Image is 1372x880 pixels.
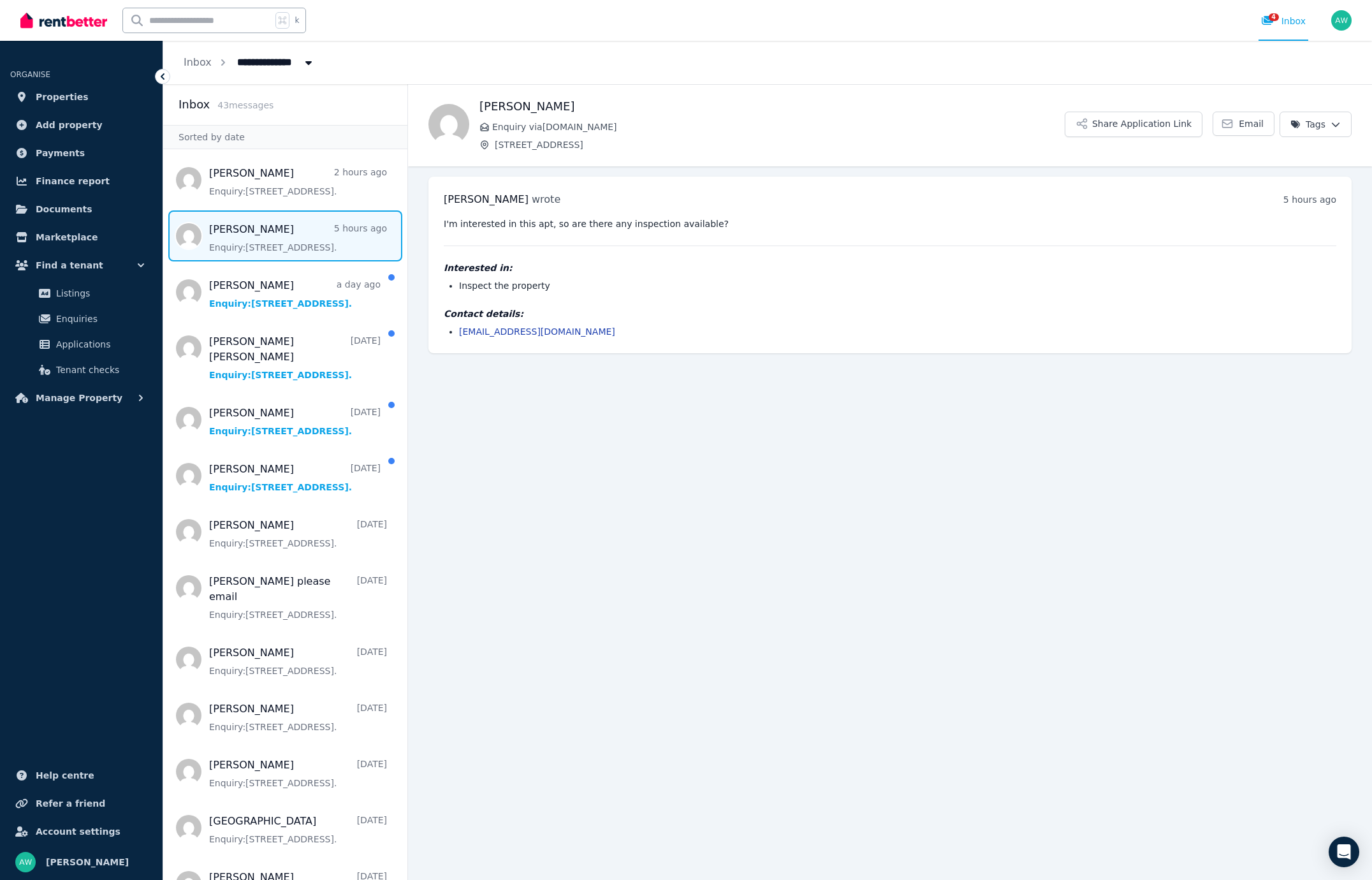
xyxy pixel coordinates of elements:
[15,306,147,332] a: Enquiries
[209,518,387,550] a: [PERSON_NAME][DATE]Enquiry:[STREET_ADDRESS].
[163,125,407,149] div: Sorted by date
[217,100,274,110] span: 43 message s
[36,89,89,105] span: Properties
[10,253,152,278] button: Find a tenant
[56,311,142,326] span: Enquiries
[209,166,387,198] a: [PERSON_NAME]2 hours agoEnquiry:[STREET_ADDRESS].
[36,202,92,217] span: Documents
[444,217,1336,230] pre: I'm interested in this apt, so are there any inspection available?
[1065,112,1202,137] button: Share Application Link
[184,56,212,68] a: Inbox
[444,261,1336,274] h4: Interested in:
[10,819,152,844] a: Account settings
[209,406,381,437] a: [PERSON_NAME][DATE]Enquiry:[STREET_ADDRESS].
[495,138,1065,151] span: [STREET_ADDRESS]
[209,334,381,381] a: [PERSON_NAME] [PERSON_NAME][DATE]Enquiry:[STREET_ADDRESS].
[10,763,152,788] a: Help centre
[36,117,103,133] span: Add property
[1239,117,1264,130] span: Email
[36,768,94,783] span: Help centre
[1261,15,1306,27] div: Inbox
[209,645,387,677] a: [PERSON_NAME][DATE]Enquiry:[STREET_ADDRESS].
[209,574,387,621] a: [PERSON_NAME] please email[DATE]Enquiry:[STREET_ADDRESS].
[10,70,50,79] span: ORGANISE
[36,390,122,406] span: Manage Property
[163,41,335,84] nav: Breadcrumb
[295,15,299,26] span: k
[209,462,381,494] a: [PERSON_NAME][DATE]Enquiry:[STREET_ADDRESS].
[15,281,147,306] a: Listings
[444,193,529,205] span: [PERSON_NAME]
[20,11,107,30] img: RentBetter
[1331,10,1352,31] img: Andrew Wong
[1269,13,1279,21] span: 4
[36,145,85,161] span: Payments
[36,796,105,811] span: Refer a friend
[15,357,147,383] a: Tenant checks
[1280,112,1352,137] button: Tags
[56,286,142,301] span: Listings
[209,222,387,254] a: [PERSON_NAME]5 hours agoEnquiry:[STREET_ADDRESS].
[209,278,381,310] a: [PERSON_NAME]a day agoEnquiry:[STREET_ADDRESS].
[492,121,1065,133] span: Enquiry via [DOMAIN_NAME]
[532,193,560,205] span: wrote
[459,326,615,337] a: [EMAIL_ADDRESS][DOMAIN_NAME]
[10,140,152,166] a: Payments
[209,814,387,846] a: [GEOGRAPHIC_DATA][DATE]Enquiry:[STREET_ADDRESS].
[1283,194,1336,205] time: 5 hours ago
[209,701,387,733] a: [PERSON_NAME][DATE]Enquiry:[STREET_ADDRESS].
[1290,118,1325,131] span: Tags
[479,98,1065,115] h1: [PERSON_NAME]
[10,385,152,411] button: Manage Property
[10,168,152,194] a: Finance report
[10,791,152,816] a: Refer a friend
[10,196,152,222] a: Documents
[15,332,147,357] a: Applications
[1213,112,1274,136] a: Email
[36,173,110,189] span: Finance report
[36,824,120,839] span: Account settings
[10,84,152,110] a: Properties
[459,279,1336,292] li: Inspect the property
[179,96,210,114] h2: Inbox
[428,104,469,145] img: Sam
[36,230,98,245] span: Marketplace
[10,224,152,250] a: Marketplace
[1329,837,1359,867] div: Open Intercom Messenger
[56,362,142,378] span: Tenant checks
[10,112,152,138] a: Add property
[209,758,387,789] a: [PERSON_NAME][DATE]Enquiry:[STREET_ADDRESS].
[46,854,129,870] span: [PERSON_NAME]
[444,307,1336,320] h4: Contact details:
[36,258,103,273] span: Find a tenant
[15,852,36,872] img: Andrew Wong
[56,337,142,352] span: Applications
